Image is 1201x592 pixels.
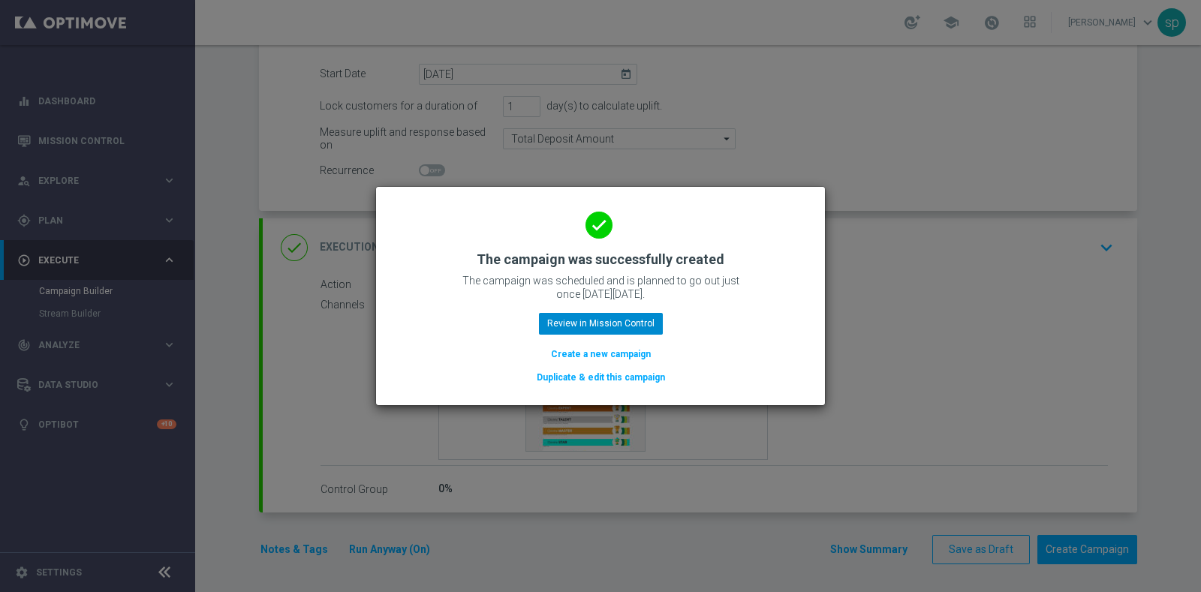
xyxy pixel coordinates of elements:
[549,346,652,362] button: Create a new campaign
[450,274,751,301] p: The campaign was scheduled and is planned to go out just once [DATE][DATE].
[477,251,724,269] h2: The campaign was successfully created
[585,212,613,239] i: done
[539,313,663,334] button: Review in Mission Control
[535,369,667,386] button: Duplicate & edit this campaign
